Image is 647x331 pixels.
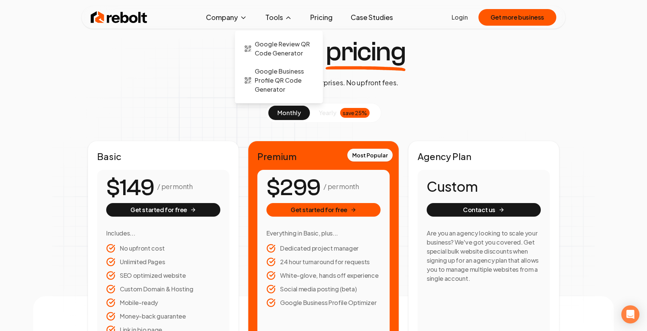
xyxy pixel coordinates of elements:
[259,10,298,25] button: Tools
[621,305,639,323] div: Open Intercom Messenger
[266,285,381,294] li: Social media posting (beta)
[255,67,314,94] span: Google Business Profile QR Code Generator
[266,229,381,238] h3: Everything in Basic, plus...
[255,40,314,58] span: Google Review QR Code Generator
[106,271,220,280] li: SEO optimized website
[106,244,220,253] li: No upfront cost
[452,13,468,22] a: Login
[91,10,147,25] img: Rebolt Logo
[266,271,381,280] li: White-glove, hands off experience
[326,38,406,65] span: pricing
[249,77,398,88] p: No hidden costs. No surprises. No upfront fees.
[106,203,220,217] button: Get started for free
[340,108,370,118] div: save 25%
[241,64,317,97] a: Google Business Profile QR Code Generator
[310,106,379,120] button: yearlysave 25%
[241,37,317,61] a: Google Review QR Code Generator
[478,9,556,26] button: Get more business
[304,10,339,25] a: Pricing
[106,285,220,294] li: Custom Domain & Hosting
[347,149,393,162] div: Most Popular
[200,10,253,25] button: Company
[106,257,220,266] li: Unlimited Pages
[106,229,220,238] h3: Includes...
[157,181,192,192] p: / per month
[106,298,220,307] li: Mobile-ready
[277,109,301,117] span: monthly
[319,108,336,117] span: yearly
[268,106,310,120] button: monthly
[266,244,381,253] li: Dedicated project manager
[106,312,220,321] li: Money-back guarantee
[427,179,541,194] h1: Custom
[266,257,381,266] li: 24 hour turnaround for requests
[266,171,320,205] number-flow-react: $299
[257,150,390,162] h2: Premium
[323,181,359,192] p: / per month
[241,38,406,65] h1: Simple
[266,298,381,307] li: Google Business Profile Optimizer
[427,229,541,283] h3: Are you an agency looking to scale your business? We've got you covered. Get special bulk website...
[97,150,229,162] h2: Basic
[266,203,381,217] button: Get started for free
[418,150,550,162] h2: Agency Plan
[106,171,154,205] number-flow-react: $149
[345,10,399,25] a: Case Studies
[427,203,541,217] button: Contact us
